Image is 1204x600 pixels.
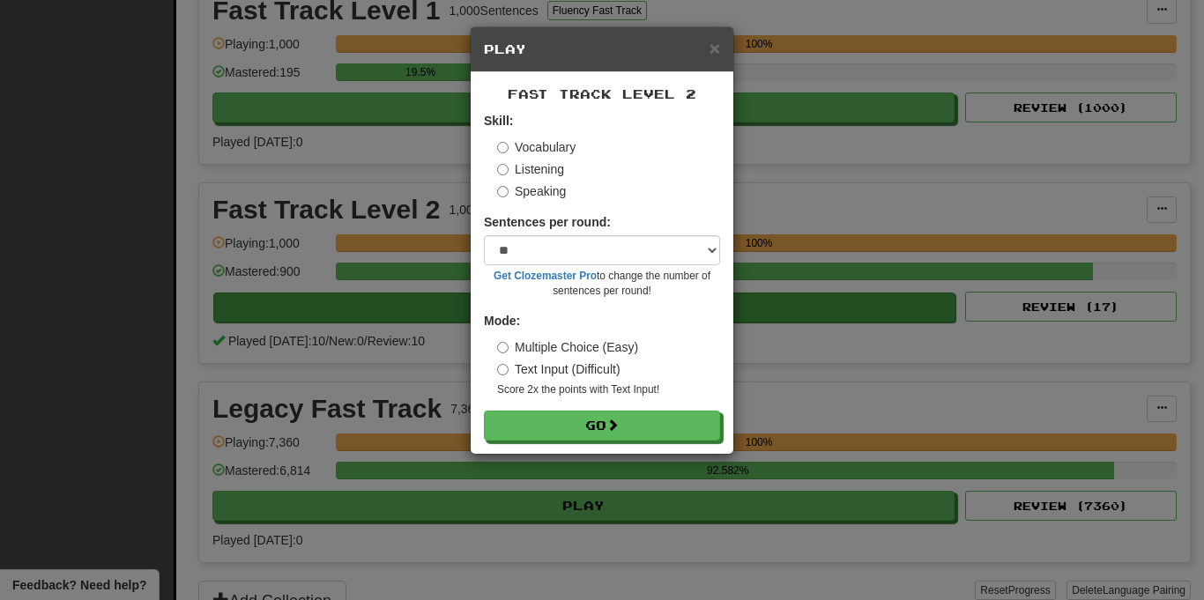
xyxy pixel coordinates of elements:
[497,186,509,197] input: Speaking
[497,382,720,397] small: Score 2x the points with Text Input !
[508,86,696,101] span: Fast Track Level 2
[497,182,566,200] label: Speaking
[484,411,720,441] button: Go
[497,164,509,175] input: Listening
[710,38,720,58] span: ×
[497,360,621,378] label: Text Input (Difficult)
[497,338,638,356] label: Multiple Choice (Easy)
[484,213,611,231] label: Sentences per round:
[497,342,509,353] input: Multiple Choice (Easy)
[494,270,597,282] a: Get Clozemaster Pro
[497,142,509,153] input: Vocabulary
[484,41,720,58] h5: Play
[484,314,520,328] strong: Mode:
[484,269,720,299] small: to change the number of sentences per round!
[484,114,513,128] strong: Skill:
[497,138,576,156] label: Vocabulary
[497,160,564,178] label: Listening
[497,364,509,375] input: Text Input (Difficult)
[710,39,720,57] button: Close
